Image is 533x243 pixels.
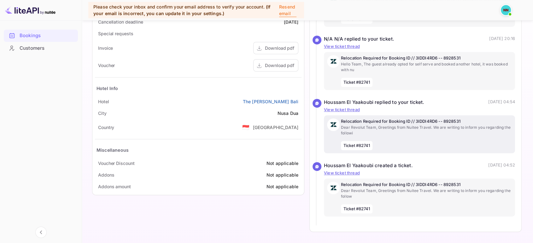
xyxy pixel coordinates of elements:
[501,5,511,15] img: N/A N/A
[266,183,298,190] div: Not applicable
[253,124,298,131] div: [GEOGRAPHIC_DATA]
[341,141,372,150] span: Ticket #82741
[4,30,78,42] div: Bookings
[341,204,372,214] span: Ticket #82741
[4,42,78,54] div: Customers
[20,32,75,39] div: Bookings
[98,124,114,131] div: Country
[4,42,78,54] a: Customers
[242,121,249,133] span: United States
[324,43,515,50] p: View ticket thread
[341,61,512,73] p: Hello Team, The guest already opted for self serve and booked another hotel, it was booked with nu
[324,107,515,113] p: View ticket thread
[98,172,114,178] div: Addons
[98,30,133,37] div: Special requests
[341,118,512,125] p: Relocation Required for Booking ID // 3IDDI4RD6 -- 8928531
[489,36,515,43] p: [DATE] 20:16
[98,183,131,190] div: Addons amount
[324,99,424,106] div: Houssam El Yaakoubi replied to your ticket.
[5,5,56,15] img: LiteAPI logo
[20,45,75,52] div: Customers
[341,78,372,87] span: Ticket #82741
[265,45,294,51] div: Download pdf
[98,160,134,167] div: Voucher Discount
[324,162,413,169] div: Houssam El Yaakoubi created a ticket.
[265,62,294,69] div: Download pdf
[98,45,113,51] div: Invoice
[279,3,296,17] p: Resend email
[327,55,340,68] img: AwvSTEc2VUhQAAAAAElFTkSuQmCC
[266,172,298,178] div: Not applicable
[327,118,340,131] img: AwvSTEc2VUhQAAAAAElFTkSuQmCC
[98,110,107,116] div: City
[341,55,512,61] p: Relocation Required for Booking ID // 3IDDI4RD6 -- 8928531
[97,85,118,92] div: Hotel Info
[98,98,109,105] div: Hotel
[98,62,115,69] div: Voucher
[324,170,515,176] p: View ticket thread
[278,110,298,116] div: Nusa Dua
[284,19,298,25] div: [DATE]
[266,160,298,167] div: Not applicable
[98,19,143,25] div: Cancellation deadline
[4,30,78,41] a: Bookings
[35,227,47,238] button: Collapse navigation
[488,162,515,169] p: [DATE] 04:52
[341,182,512,188] p: Relocation Required for Booking ID // 3IDDI4RD6 -- 8928531
[327,182,340,194] img: AwvSTEc2VUhQAAAAAElFTkSuQmCC
[243,98,298,105] a: The [PERSON_NAME] Bali
[341,125,512,136] p: Dear Revolut Team, Greetings from Nuitee Travel. We are writing to inform you regarding the followi
[488,99,515,106] p: [DATE] 04:54
[324,36,394,43] div: N/A N/A replied to your ticket.
[93,4,265,9] span: Please check your inbox and confirm your email address to verify your account.
[341,188,512,199] p: Dear Revolut Team, Greetings from Nuitee Travel. We are writing to inform you regarding the follow
[97,147,129,153] div: Miscellaneous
